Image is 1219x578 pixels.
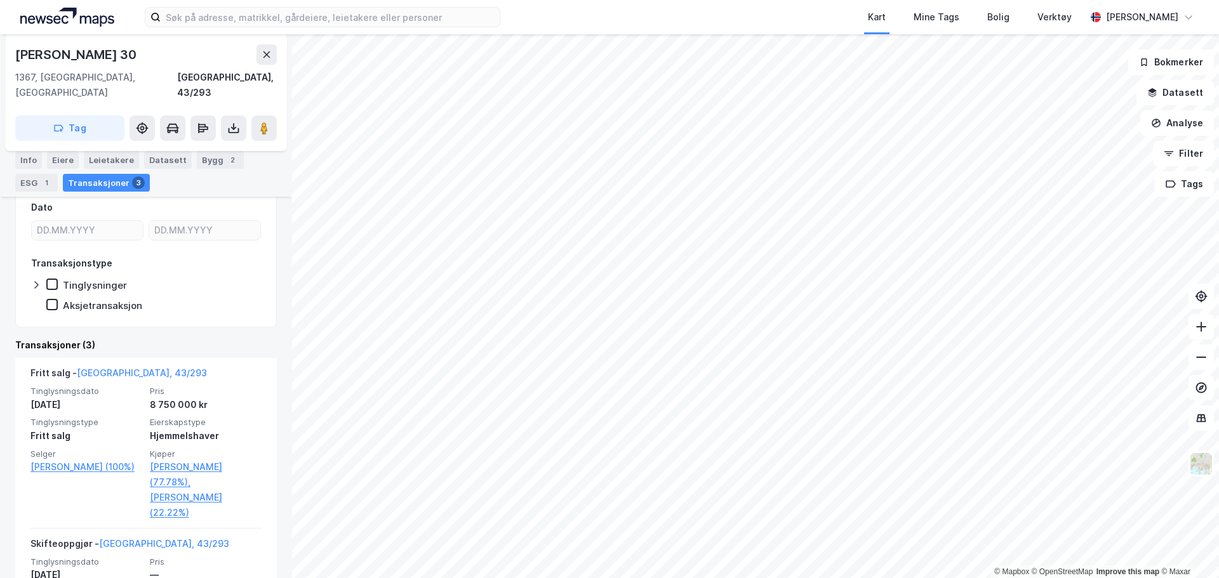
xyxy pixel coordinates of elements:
span: Eierskapstype [150,417,262,428]
div: 8 750 000 kr [150,397,262,412]
div: Mine Tags [914,10,959,25]
a: [PERSON_NAME] (22.22%) [150,490,262,520]
div: [DATE] [30,397,142,412]
span: Pris [150,556,262,567]
div: Transaksjoner [63,174,150,192]
div: Hjemmelshaver [150,428,262,443]
a: Mapbox [994,567,1029,576]
button: Bokmerker [1128,49,1214,75]
span: Pris [150,386,262,397]
div: 2 [226,154,239,166]
div: Verktøy [1037,10,1072,25]
div: Dato [31,200,53,215]
img: logo.a4113a55bc3d86da70a041830d287a7e.svg [20,8,114,27]
div: Bygg [197,151,244,169]
div: 3 [132,176,145,189]
a: [GEOGRAPHIC_DATA], 43/293 [99,538,229,549]
div: [PERSON_NAME] [1106,10,1178,25]
span: Tinglysningsdato [30,556,142,567]
a: [PERSON_NAME] (77.78%), [150,459,262,490]
div: Fritt salg - [30,365,207,386]
div: Eiere [47,151,79,169]
button: Filter [1153,141,1214,166]
div: Leietakere [84,151,139,169]
div: Tinglysninger [63,279,127,291]
a: [GEOGRAPHIC_DATA], 43/293 [77,367,207,378]
button: Analyse [1140,110,1214,136]
span: Tinglysningsdato [30,386,142,397]
div: ESG [15,174,58,192]
div: [PERSON_NAME] 30 [15,44,139,65]
button: Tags [1155,171,1214,197]
div: Bolig [987,10,1009,25]
input: Søk på adresse, matrikkel, gårdeiere, leietakere eller personer [161,8,500,27]
input: DD.MM.YYYY [32,221,143,240]
button: Datasett [1136,80,1214,105]
a: Improve this map [1096,567,1159,576]
div: Skifteoppgjør - [30,536,229,556]
div: Transaksjonstype [31,256,112,271]
button: Tag [15,115,124,141]
div: 1367, [GEOGRAPHIC_DATA], [GEOGRAPHIC_DATA] [15,70,177,100]
span: Selger [30,449,142,459]
img: Z [1189,452,1213,476]
span: Tinglysningstype [30,417,142,428]
input: DD.MM.YYYY [149,221,260,240]
div: Aksjetransaksjon [63,299,142,312]
a: [PERSON_NAME] (100%) [30,459,142,475]
div: 1 [40,176,53,189]
a: OpenStreetMap [1032,567,1093,576]
div: Datasett [144,151,192,169]
div: Transaksjoner (3) [15,338,277,353]
span: Kjøper [150,449,262,459]
div: Info [15,151,42,169]
div: [GEOGRAPHIC_DATA], 43/293 [177,70,277,100]
div: Kart [868,10,886,25]
iframe: Chat Widget [1156,517,1219,578]
div: Fritt salg [30,428,142,443]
